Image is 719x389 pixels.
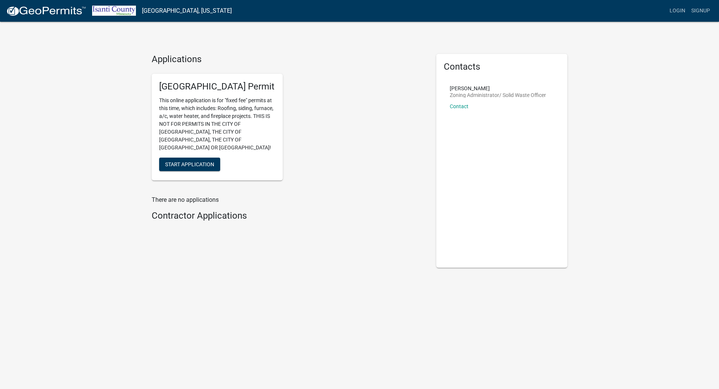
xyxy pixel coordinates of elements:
[450,86,546,91] p: [PERSON_NAME]
[450,103,468,109] a: Contact
[152,195,425,204] p: There are no applications
[152,210,425,224] wm-workflow-list-section: Contractor Applications
[152,54,425,65] h4: Applications
[142,4,232,17] a: [GEOGRAPHIC_DATA], [US_STATE]
[165,161,214,167] span: Start Application
[667,4,688,18] a: Login
[688,4,713,18] a: Signup
[92,6,136,16] img: Isanti County, Minnesota
[450,92,546,98] p: Zoning Administrator/ Solid Waste Officer
[152,54,425,186] wm-workflow-list-section: Applications
[159,81,275,92] h5: [GEOGRAPHIC_DATA] Permit
[159,158,220,171] button: Start Application
[444,61,560,72] h5: Contacts
[152,210,425,221] h4: Contractor Applications
[159,97,275,152] p: This online application is for "fixed fee" permits at this time, which includes: Roofing, siding,...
